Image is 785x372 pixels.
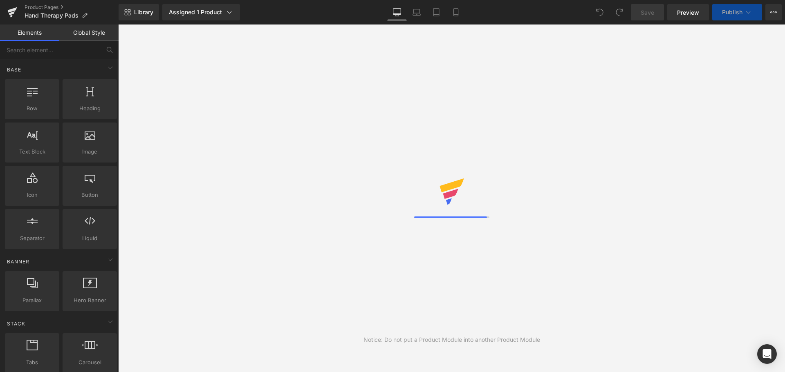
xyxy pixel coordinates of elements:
a: Desktop [387,4,407,20]
button: Undo [592,4,608,20]
span: Button [65,191,114,199]
span: Base [6,66,22,74]
span: Liquid [65,234,114,243]
button: Publish [712,4,762,20]
span: Image [65,147,114,156]
span: Hero Banner [65,296,114,305]
span: Tabs [7,358,57,367]
a: Global Style [59,25,119,41]
a: New Library [119,4,159,20]
div: Open Intercom Messenger [757,344,777,364]
span: Carousel [65,358,114,367]
div: Assigned 1 Product [169,8,233,16]
div: Notice: Do not put a Product Module into another Product Module [363,335,540,344]
a: Preview [667,4,709,20]
span: Text Block [7,147,57,156]
a: Product Pages [25,4,119,11]
span: Hand Therapy Pads [25,12,78,19]
span: Publish [722,9,742,16]
span: Banner [6,258,30,265]
a: Mobile [446,4,466,20]
span: Save [641,8,654,17]
span: Row [7,104,57,113]
span: Library [134,9,153,16]
a: Laptop [407,4,426,20]
a: Tablet [426,4,446,20]
span: Icon [7,191,57,199]
span: Heading [65,104,114,113]
span: Separator [7,234,57,243]
span: Parallax [7,296,57,305]
span: Stack [6,320,26,327]
span: Preview [677,8,699,17]
button: Redo [611,4,628,20]
button: More [765,4,782,20]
